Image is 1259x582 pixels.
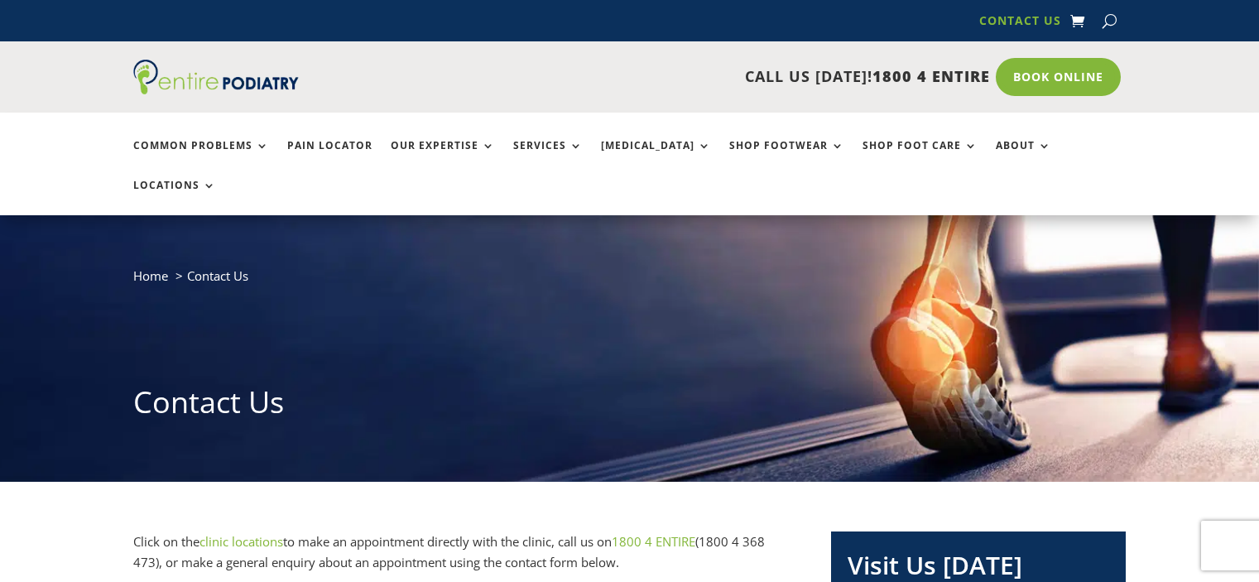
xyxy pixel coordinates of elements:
[133,265,1127,299] nav: breadcrumb
[863,140,978,176] a: Shop Foot Care
[133,140,269,176] a: Common Problems
[979,15,1061,33] a: Contact Us
[187,267,248,284] span: Contact Us
[133,180,216,215] a: Locations
[601,140,711,176] a: [MEDICAL_DATA]
[363,66,990,88] p: CALL US [DATE]!
[729,140,844,176] a: Shop Footwear
[996,140,1051,176] a: About
[133,60,299,94] img: logo (1)
[872,66,990,86] span: 1800 4 ENTIRE
[199,533,283,550] a: clinic locations
[513,140,583,176] a: Services
[996,58,1121,96] a: Book Online
[133,267,168,284] a: Home
[133,531,777,574] p: Click on the to make an appointment directly with the clinic, call us on (1800 4 368 473), or mak...
[133,382,1127,431] h1: Contact Us
[612,533,695,550] a: 1800 4 ENTIRE
[133,81,299,98] a: Entire Podiatry
[287,140,372,176] a: Pain Locator
[391,140,495,176] a: Our Expertise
